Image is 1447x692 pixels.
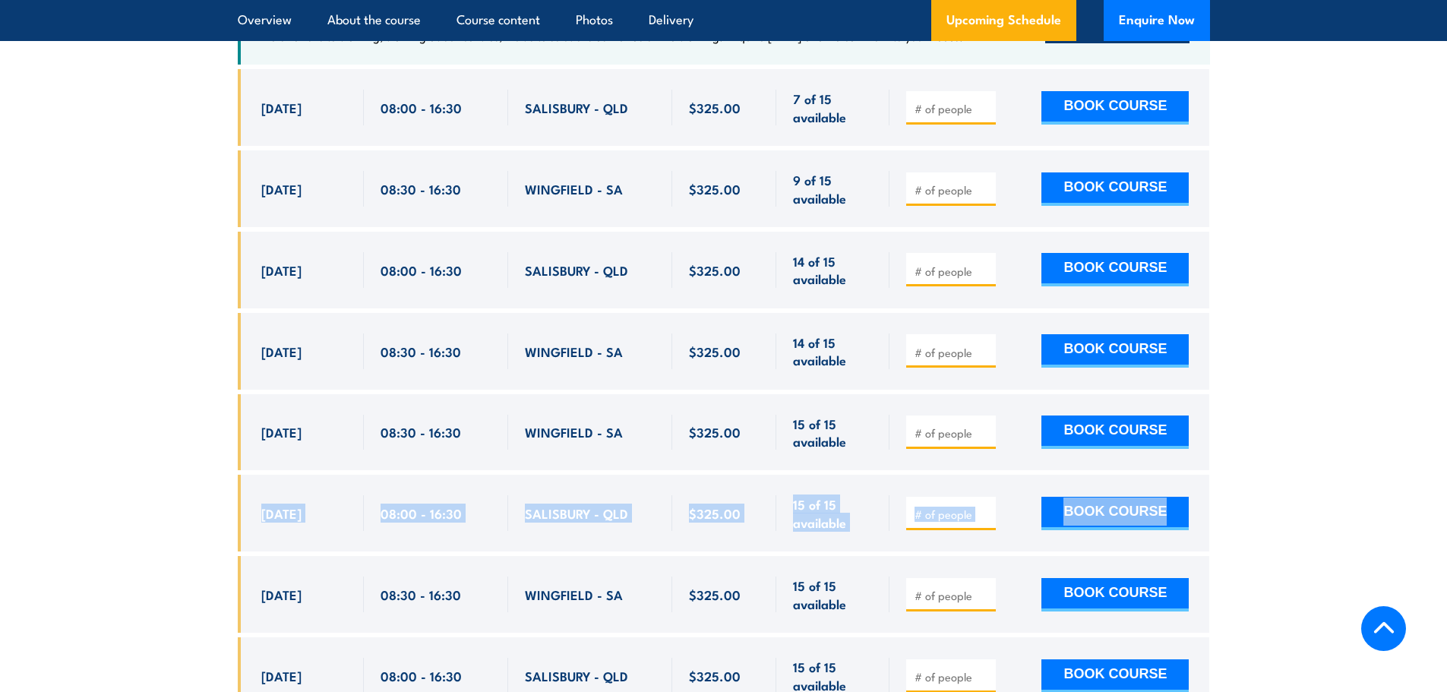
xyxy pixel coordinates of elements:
span: [DATE] [261,423,302,441]
button: BOOK COURSE [1041,172,1189,206]
input: # of people [915,425,990,441]
span: $325.00 [689,180,741,197]
span: WINGFIELD - SA [525,423,623,441]
button: BOOK COURSE [1041,416,1189,449]
span: [DATE] [261,261,302,279]
span: [DATE] [261,586,302,603]
span: 7 of 15 available [793,90,873,125]
input: # of people [915,588,990,603]
button: BOOK COURSE [1041,253,1189,286]
span: 08:30 - 16:30 [381,343,461,360]
span: 14 of 15 available [793,252,873,288]
span: WINGFIELD - SA [525,586,623,603]
input: # of people [915,264,990,279]
button: BOOK COURSE [1041,578,1189,611]
span: 08:00 - 16:30 [381,504,462,522]
span: 08:00 - 16:30 [381,667,462,684]
span: 08:30 - 16:30 [381,423,461,441]
span: 14 of 15 available [793,333,873,369]
input: # of people [915,345,990,360]
span: 08:30 - 16:30 [381,586,461,603]
span: SALISBURY - QLD [525,99,628,116]
span: $325.00 [689,667,741,684]
span: $325.00 [689,261,741,279]
span: $325.00 [689,423,741,441]
span: [DATE] [261,180,302,197]
input: # of people [915,101,990,116]
span: SALISBURY - QLD [525,261,628,279]
span: $325.00 [689,343,741,360]
span: $325.00 [689,504,741,522]
span: WINGFIELD - SA [525,343,623,360]
span: $325.00 [689,586,741,603]
button: BOOK COURSE [1041,334,1189,368]
button: BOOK COURSE [1041,497,1189,530]
span: 08:00 - 16:30 [381,99,462,116]
span: [DATE] [261,99,302,116]
span: SALISBURY - QLD [525,667,628,684]
span: [DATE] [261,343,302,360]
span: WINGFIELD - SA [525,180,623,197]
span: 15 of 15 available [793,495,873,531]
span: [DATE] [261,667,302,684]
span: 15 of 15 available [793,577,873,612]
button: BOOK COURSE [1041,91,1189,125]
input: # of people [915,669,990,684]
span: 15 of 15 available [793,415,873,450]
input: # of people [915,182,990,197]
span: SALISBURY - QLD [525,504,628,522]
input: # of people [915,507,990,522]
span: 08:00 - 16:30 [381,261,462,279]
span: [DATE] [261,504,302,522]
span: 9 of 15 available [793,171,873,207]
span: $325.00 [689,99,741,116]
span: 08:30 - 16:30 [381,180,461,197]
